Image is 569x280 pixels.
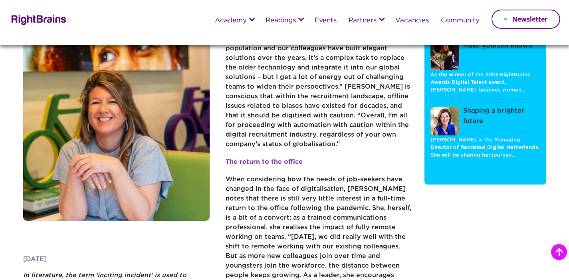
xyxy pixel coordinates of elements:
[226,159,303,165] strong: The return to the office
[266,17,296,24] a: Readings
[441,17,480,24] a: Community
[9,14,67,25] img: Rightbrains
[315,17,337,24] a: Events
[395,17,429,24] a: Vacancies
[430,136,540,159] p: [PERSON_NAME] is the Managing Director of Randstad Digital Netherlands. She will be sharing her j...
[430,106,540,136] a: Shaping a brighter future
[23,255,210,271] p: [DATE]
[492,10,560,29] a: Newsletter
[430,41,532,71] a: Make yourself known
[430,71,540,94] p: As the winner of the 2023 RightBrains Awards Digital Talent award, [PERSON_NAME] believes women…
[215,17,247,24] a: Academy
[349,17,377,24] a: Partners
